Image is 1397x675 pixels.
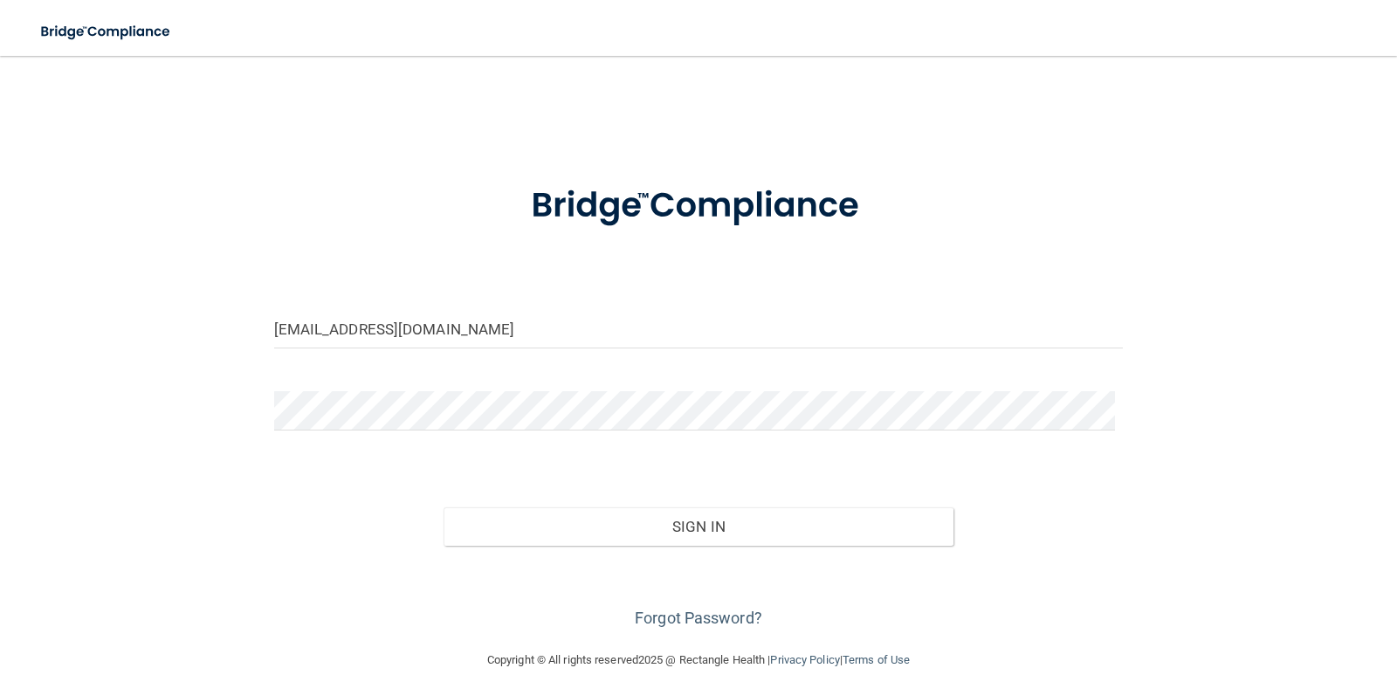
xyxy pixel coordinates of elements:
[770,653,839,666] a: Privacy Policy
[843,653,910,666] a: Terms of Use
[274,309,1124,348] input: Email
[444,507,953,546] button: Sign In
[495,161,902,251] img: bridge_compliance_login_screen.278c3ca4.svg
[26,14,187,50] img: bridge_compliance_login_screen.278c3ca4.svg
[635,609,762,627] a: Forgot Password?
